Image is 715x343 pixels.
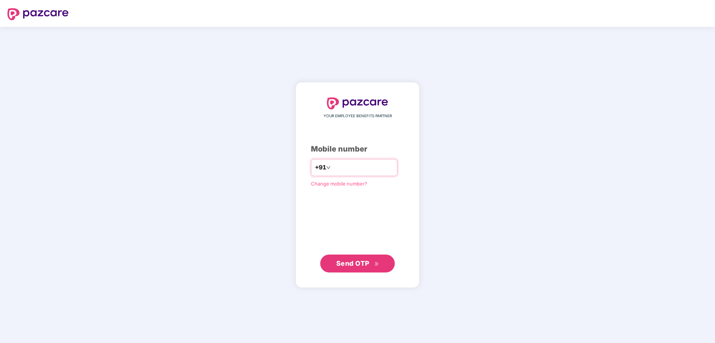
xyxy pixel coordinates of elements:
[374,262,379,266] span: double-right
[324,113,392,119] span: YOUR EMPLOYEE BENEFITS PARTNER
[327,97,388,109] img: logo
[311,143,404,155] div: Mobile number
[315,163,326,172] span: +91
[7,8,69,20] img: logo
[320,255,395,272] button: Send OTPdouble-right
[311,181,367,187] a: Change mobile number?
[336,259,369,267] span: Send OTP
[326,165,331,170] span: down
